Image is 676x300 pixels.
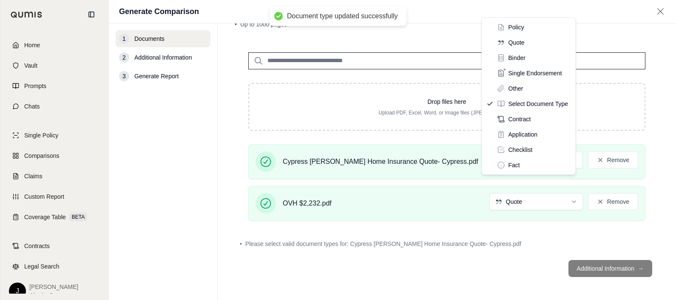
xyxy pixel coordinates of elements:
span: Fact [508,161,520,169]
span: Quote [508,38,525,47]
span: Application [508,130,538,139]
span: Policy [508,23,524,31]
span: Single Endorsement [508,69,562,77]
span: Contract [508,115,531,123]
span: Checklist [508,146,533,154]
span: Other [508,84,523,93]
div: Document type updated successfully [287,12,398,21]
span: Binder [508,54,525,62]
span: Select Document Type [508,100,568,108]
